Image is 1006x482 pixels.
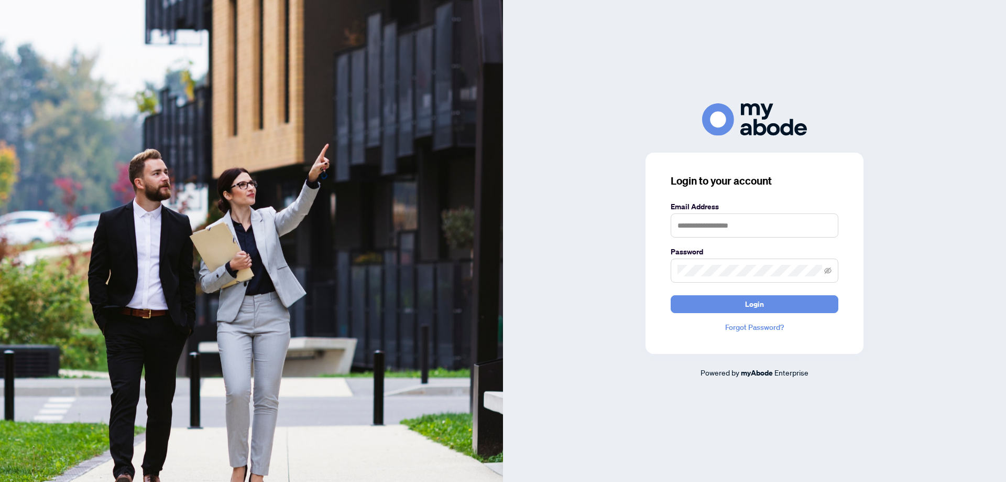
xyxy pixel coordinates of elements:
[745,296,764,313] span: Login
[702,103,807,135] img: ma-logo
[671,201,838,212] label: Email Address
[671,246,838,258] label: Password
[701,368,739,377] span: Powered by
[774,368,808,377] span: Enterprise
[671,295,838,313] button: Login
[671,174,838,188] h3: Login to your account
[671,322,838,333] a: Forgot Password?
[824,267,832,274] span: eye-invisible
[741,367,773,379] a: myAbode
